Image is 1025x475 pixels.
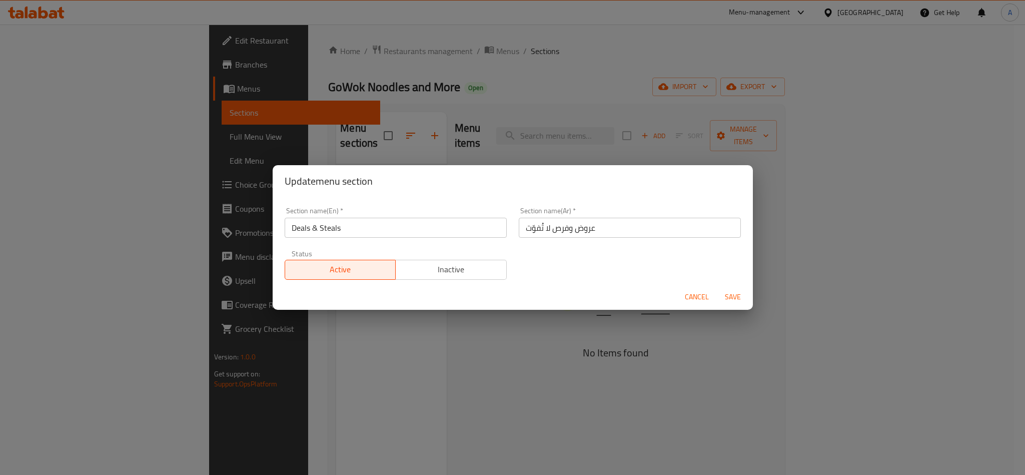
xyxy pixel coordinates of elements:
[681,288,713,306] button: Cancel
[519,218,741,238] input: Please enter section name(ar)
[289,262,392,277] span: Active
[285,218,507,238] input: Please enter section name(en)
[395,260,507,280] button: Inactive
[717,288,749,306] button: Save
[685,291,709,303] span: Cancel
[400,262,503,277] span: Inactive
[285,173,741,189] h2: Update menu section
[285,260,396,280] button: Active
[721,291,745,303] span: Save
